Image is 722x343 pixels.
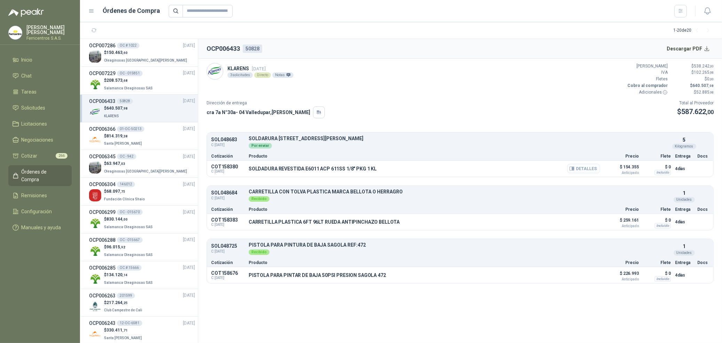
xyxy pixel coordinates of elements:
p: [PERSON_NAME] [626,63,668,70]
p: COT158383 [211,217,244,223]
span: Licitaciones [22,120,47,128]
h3: OCP006288 [89,236,115,244]
a: OCP007286OC # 1022[DATE] Company Logo$150.463,60Oleaginosas [GEOGRAPHIC_DATA][PERSON_NAME] [89,42,195,64]
span: Órdenes de Compra [22,168,65,183]
span: [DATE] [252,66,266,71]
div: 1 - 20 de 20 [673,25,714,36]
p: $ [104,244,154,250]
div: Recibido [249,249,270,255]
span: ,00 [709,77,714,81]
p: $ 0 [643,269,671,278]
a: Negociaciones [8,133,72,146]
p: Flete [643,207,671,212]
img: Company Logo [89,328,101,340]
p: Cotización [211,207,244,212]
span: [DATE] [183,153,195,160]
a: Cotizar266 [8,149,72,162]
h3: OCP006285 [89,264,115,272]
span: 830.144 [106,217,128,222]
a: OCP006299OC - 015670[DATE] Company Logo$830.144,00Salamanca Oleaginosas SAS [89,208,195,230]
span: ,98 [709,90,714,94]
span: Fundación Clínica Shaio [104,197,145,201]
span: [DATE] [183,209,195,216]
span: ,92 [120,245,125,249]
img: Company Logo [89,106,101,118]
p: $ [104,327,143,334]
p: Fletes [626,76,668,82]
img: Company Logo [89,50,101,63]
p: Entrega [675,207,693,212]
p: $ [104,160,188,167]
div: OC # 1022 [117,43,139,48]
p: $ [672,89,714,96]
span: ,00 [709,64,714,68]
p: KLARENS [227,65,294,72]
span: 52.885 [696,90,714,95]
p: $ [672,76,714,82]
a: OCP00643350828[DATE] Company Logo$640.507,98KLARENS [89,97,195,119]
img: Company Logo [89,161,101,174]
p: $ 0 [643,216,671,224]
span: [DATE] [183,264,195,271]
p: 1 [683,242,685,250]
div: Recibido [249,196,270,202]
a: Órdenes de Compra [8,165,72,186]
a: OCP006304146012[DATE] Company Logo$68.097,75Fundación Clínica Shaio [89,181,195,202]
p: cra 7a N°30a- 04 Valledupar , [PERSON_NAME] [207,109,310,116]
div: 146012 [117,182,135,187]
p: Precio [604,207,639,212]
p: Producto [249,207,600,212]
h3: OCP006243 [89,319,115,327]
p: $ [672,63,714,70]
span: [DATE] [183,181,195,188]
span: 150.463 [106,50,128,55]
p: $ [672,69,714,76]
div: OC - 015670 [117,209,143,215]
p: SOL048683 [211,137,244,142]
span: 63.947 [106,161,125,166]
span: Anticipado [604,278,639,281]
div: OC - 015851 [117,71,143,76]
img: Company Logo [89,273,101,285]
span: ,25 [122,301,128,305]
span: 217.264 [106,300,128,305]
span: 814.319 [106,134,128,138]
span: ,98 [709,71,714,74]
span: Anticipado [604,171,639,175]
img: Company Logo [89,189,101,201]
span: Club Campestre de Cali [104,308,142,312]
p: $ 154.355 [604,163,639,175]
span: Chat [22,72,32,80]
h3: OCP007229 [89,70,115,77]
p: Cobro al comprador [626,82,668,89]
p: $ [104,272,154,278]
span: Salamanca Oleaginosas SAS [104,253,153,257]
span: C: [DATE] [211,276,244,280]
span: Solicitudes [22,104,46,112]
div: 3 solicitudes [227,72,253,78]
img: Company Logo [89,301,101,313]
a: Tareas [8,85,72,98]
span: 640.507 [106,106,128,111]
span: [DATE] [183,70,195,77]
span: 134.120 [106,272,128,277]
span: ,98 [122,106,128,110]
span: Oleaginosas [GEOGRAPHIC_DATA][PERSON_NAME] [104,58,187,62]
div: Unidades [674,197,695,202]
span: 640.507 [692,83,714,88]
span: Santa [PERSON_NAME] [104,336,142,340]
span: Remisiones [22,192,47,199]
span: ,00 [122,217,128,221]
p: SOLDADURA REVESTIDA E6011 ACP 611SS 1/8" PKG 1 KL [249,166,377,171]
div: 201599 [117,293,135,298]
h2: OCP006433 [207,44,240,54]
span: Manuales y ayuda [22,224,61,231]
p: Entrega [675,261,693,265]
p: Precio [604,261,639,265]
div: Incluido [655,170,671,175]
p: Dirección de entrega [207,100,325,106]
div: 50828 [243,45,262,53]
div: Unidades [674,250,695,256]
img: Logo peakr [8,8,44,17]
h3: OCP006299 [89,208,115,216]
